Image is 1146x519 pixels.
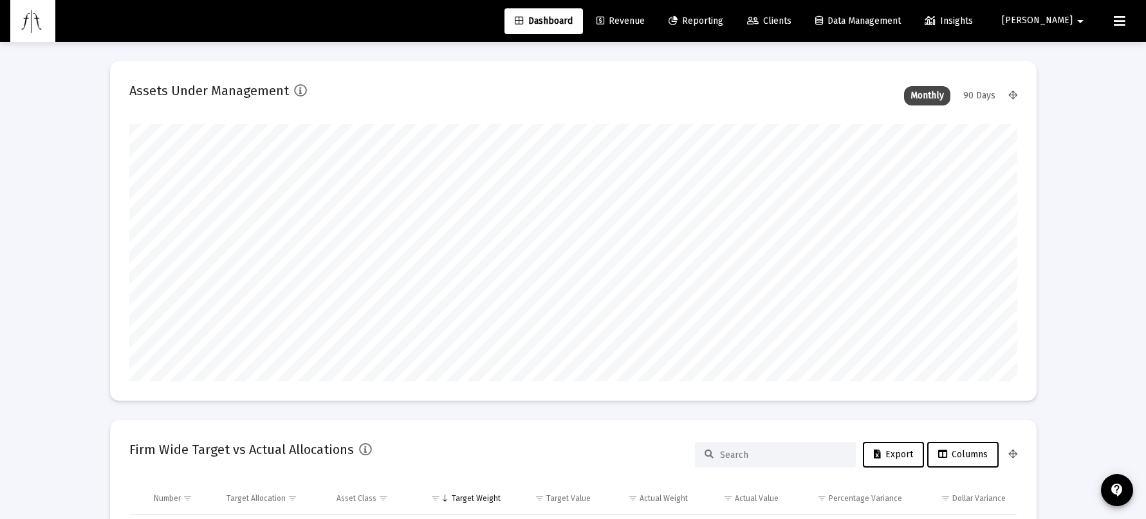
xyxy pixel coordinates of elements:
[658,8,734,34] a: Reporting
[1073,8,1088,34] mat-icon: arrow_drop_down
[669,15,723,26] span: Reporting
[1002,15,1073,26] span: [PERSON_NAME]
[129,80,289,101] h2: Assets Under Management
[720,450,846,460] input: Search
[829,493,902,504] div: Percentage Variance
[535,493,544,503] span: Show filter options for column 'Target Value'
[378,493,388,503] span: Show filter options for column 'Asset Class'
[986,8,1104,33] button: [PERSON_NAME]
[226,493,286,504] div: Target Allocation
[904,86,950,105] div: Monthly
[129,439,354,460] h2: Firm Wide Target vs Actual Allocations
[546,493,591,504] div: Target Value
[941,493,950,503] span: Show filter options for column 'Dollar Variance'
[413,483,510,514] td: Column Target Weight
[600,483,696,514] td: Column Actual Weight
[874,449,913,460] span: Export
[788,483,911,514] td: Column Percentage Variance
[805,8,911,34] a: Data Management
[586,8,655,34] a: Revenue
[952,493,1006,504] div: Dollar Variance
[925,15,973,26] span: Insights
[927,442,999,468] button: Columns
[938,449,988,460] span: Columns
[747,15,791,26] span: Clients
[183,493,192,503] span: Show filter options for column 'Number'
[596,15,645,26] span: Revenue
[737,8,802,34] a: Clients
[723,493,733,503] span: Show filter options for column 'Actual Value'
[20,8,46,34] img: Dashboard
[328,483,413,514] td: Column Asset Class
[815,15,901,26] span: Data Management
[911,483,1017,514] td: Column Dollar Variance
[735,493,779,504] div: Actual Value
[628,493,638,503] span: Show filter options for column 'Actual Weight'
[515,15,573,26] span: Dashboard
[288,493,297,503] span: Show filter options for column 'Target Allocation'
[337,493,376,504] div: Asset Class
[817,493,827,503] span: Show filter options for column 'Percentage Variance'
[640,493,688,504] div: Actual Weight
[430,493,440,503] span: Show filter options for column 'Target Weight'
[697,483,788,514] td: Column Actual Value
[452,493,501,504] div: Target Weight
[510,483,600,514] td: Column Target Value
[504,8,583,34] a: Dashboard
[914,8,983,34] a: Insights
[957,86,1002,105] div: 90 Days
[863,442,924,468] button: Export
[1109,482,1125,498] mat-icon: contact_support
[154,493,181,504] div: Number
[217,483,328,514] td: Column Target Allocation
[145,483,218,514] td: Column Number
